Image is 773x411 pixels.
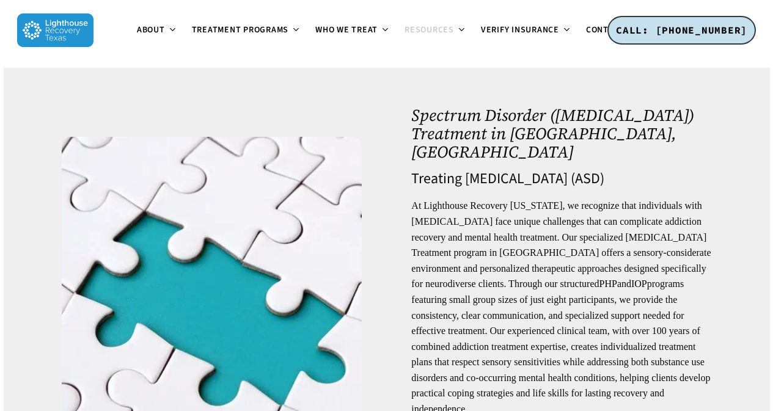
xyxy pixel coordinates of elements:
a: CALL: [PHONE_NUMBER] [607,16,756,45]
a: PHP [599,278,617,289]
span: CALL: [PHONE_NUMBER] [616,24,747,36]
a: Resources [397,26,474,35]
a: Contact [579,26,643,35]
a: Treatment Programs [185,26,309,35]
span: Who We Treat [315,24,378,36]
a: Who We Treat [308,26,397,35]
h1: Spectrum Disorder ([MEDICAL_DATA]) Treatment in [GEOGRAPHIC_DATA], [GEOGRAPHIC_DATA] [411,106,711,161]
span: Verify Insurance [481,24,559,36]
span: Contact [586,24,624,36]
span: About [137,24,165,36]
img: Lighthouse Recovery Texas [17,13,93,47]
span: Treatment Programs [192,24,289,36]
a: Verify Insurance [474,26,579,35]
h4: Treating [MEDICAL_DATA] (ASD) [411,171,711,187]
a: About [130,26,185,35]
a: IOP [631,278,647,289]
span: Resources [405,24,454,36]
